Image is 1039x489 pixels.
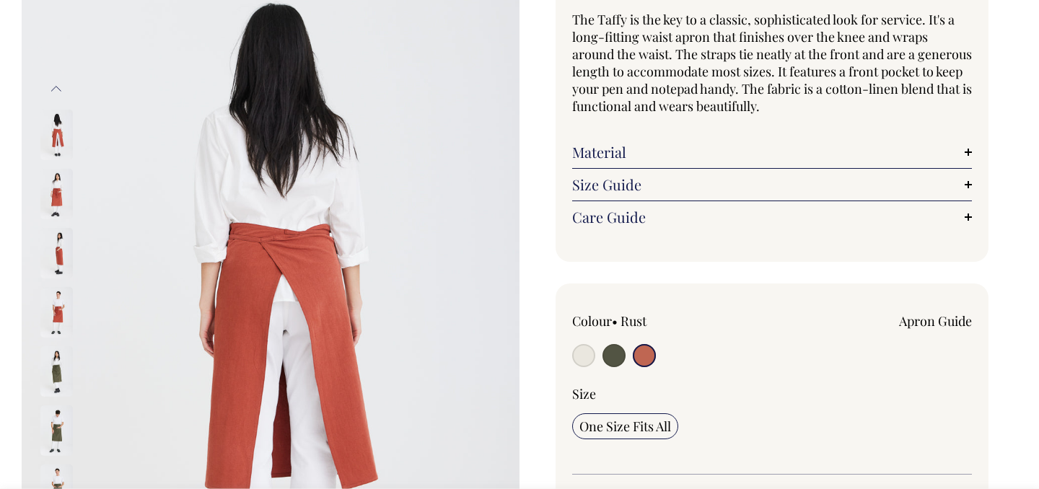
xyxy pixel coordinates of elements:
div: Size [572,385,972,402]
img: rust [40,287,73,338]
span: • [612,312,618,330]
a: Material [572,144,972,161]
label: Rust [621,312,646,330]
a: Apron Guide [899,312,972,330]
span: One Size Fits All [579,418,671,435]
img: olive [40,405,73,456]
img: rust [40,228,73,278]
img: olive [40,346,73,397]
input: One Size Fits All [572,413,678,439]
div: Colour [572,312,732,330]
img: rust [40,110,73,160]
a: Care Guide [572,208,972,226]
a: Size Guide [572,176,972,193]
button: Previous [45,73,67,105]
img: rust [40,169,73,219]
span: The Taffy is the key to a classic, sophisticated look for service. It's a long-fitting waist apro... [572,11,972,115]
